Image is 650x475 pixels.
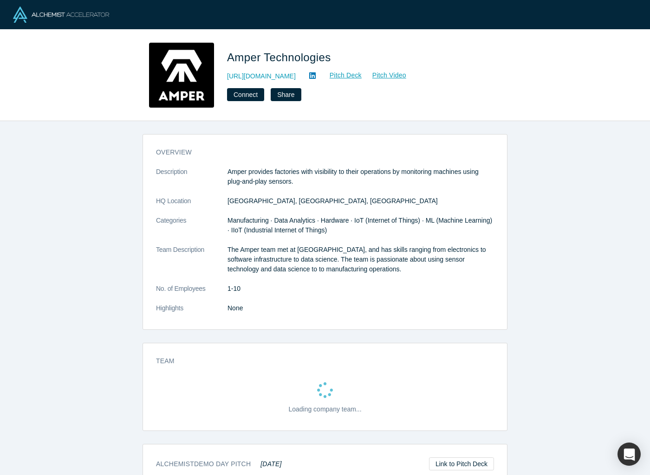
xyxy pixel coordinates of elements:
h3: Team [156,356,481,366]
button: Share [271,88,301,101]
img: Amper Technologies's Logo [149,43,214,108]
a: Pitch Video [362,70,407,81]
h3: Alchemist Demo Day Pitch [156,459,282,469]
p: Amper provides factories with visibility to their operations by monitoring machines using plug-an... [227,167,494,186]
span: Amper Technologies [227,51,334,64]
a: Pitch Deck [319,70,362,81]
p: Loading company team... [288,404,361,414]
dd: [GEOGRAPHIC_DATA], [GEOGRAPHIC_DATA], [GEOGRAPHIC_DATA] [227,196,494,206]
p: The Amper team met at [GEOGRAPHIC_DATA], and has skills ranging from electronics to software infr... [227,245,494,274]
img: Alchemist Logo [13,6,109,23]
a: Link to Pitch Deck [429,457,494,470]
dt: Team Description [156,245,227,284]
h3: overview [156,148,481,157]
dd: 1-10 [227,284,494,294]
a: [URL][DOMAIN_NAME] [227,71,296,81]
dt: No. of Employees [156,284,227,303]
dt: Categories [156,216,227,245]
span: Manufacturing · Data Analytics · Hardware · IoT (Internet of Things) · ML (Machine Learning) · II... [227,217,492,234]
dt: Description [156,167,227,196]
em: [DATE] [260,460,281,468]
dt: HQ Location [156,196,227,216]
p: None [227,303,494,313]
button: Connect [227,88,264,101]
dt: Highlights [156,303,227,323]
